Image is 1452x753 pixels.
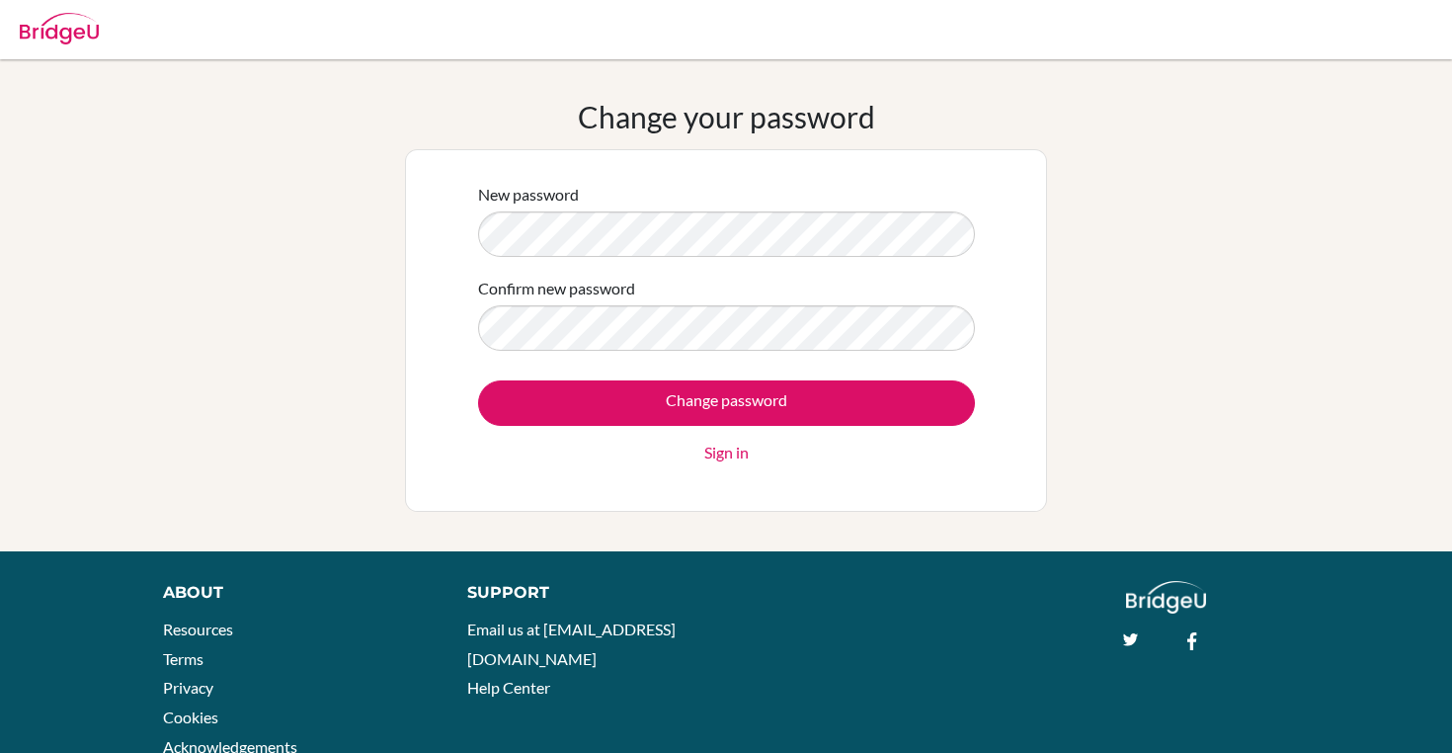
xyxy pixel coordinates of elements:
[163,620,233,638] a: Resources
[20,13,99,44] img: Bridge-U
[163,678,213,697] a: Privacy
[704,441,749,464] a: Sign in
[478,277,635,300] label: Confirm new password
[478,380,975,426] input: Change password
[163,708,218,726] a: Cookies
[578,99,875,134] h1: Change your password
[163,581,423,605] div: About
[467,581,706,605] div: Support
[467,620,676,668] a: Email us at [EMAIL_ADDRESS][DOMAIN_NAME]
[478,183,579,207] label: New password
[467,678,550,697] a: Help Center
[163,649,203,668] a: Terms
[1126,581,1206,614] img: logo_white@2x-f4f0deed5e89b7ecb1c2cc34c3e3d731f90f0f143d5ea2071677605dd97b5244.png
